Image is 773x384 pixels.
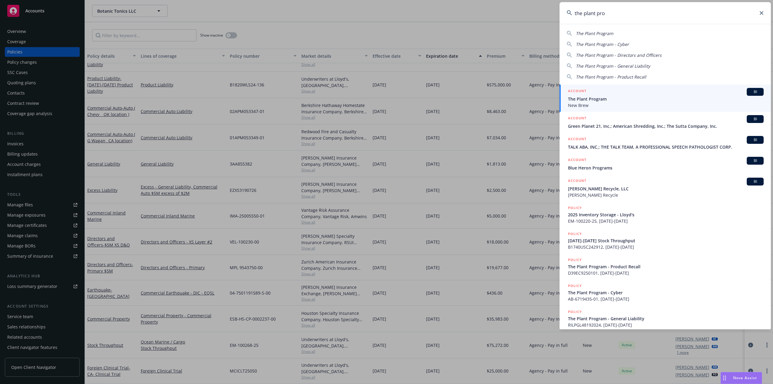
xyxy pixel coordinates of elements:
[749,137,761,143] span: BI
[560,202,771,227] a: POLICY2025 Inventory Storage - Lloyd'sEM-100220-25, [DATE]-[DATE]
[568,315,764,322] span: The Plant Program - General Liability
[568,309,582,315] h5: POLICY
[568,88,586,95] h5: ACCOUNT
[749,89,761,95] span: BI
[568,283,582,289] h5: POLICY
[568,218,764,224] span: EM-100220-25, [DATE]-[DATE]
[568,263,764,270] span: The Plant Program - Product Recall
[568,237,764,244] span: [DATE]-[DATE] Stock Throughput
[733,375,757,380] span: Nova Assist
[568,165,764,171] span: Blue Heron Programs
[576,31,613,36] span: The Plant Program
[576,63,650,69] span: The Plant Program - General Liability
[568,296,764,302] span: AB-6719435-01, [DATE]-[DATE]
[576,41,629,47] span: The Plant Program - Cyber
[568,205,582,211] h5: POLICY
[568,186,764,192] span: [PERSON_NAME] Recycle, LLC
[560,2,771,24] input: Search...
[560,153,771,174] a: ACCOUNTBIBlue Heron Programs
[568,270,764,276] span: D39EC9250101, [DATE]-[DATE]
[568,257,582,263] h5: POLICY
[560,112,771,133] a: ACCOUNTBIGreen Planet 21, Inc.; American Shredding, Inc.; The Sutta Company, Inc.
[749,158,761,163] span: BI
[576,52,662,58] span: The Plant Program - Directors and Officers
[560,253,771,279] a: POLICYThe Plant Program - Product RecallD39EC9250101, [DATE]-[DATE]
[568,178,586,185] h5: ACCOUNT
[568,136,586,143] h5: ACCOUNT
[749,179,761,184] span: BI
[568,322,764,328] span: RILPGL48192024, [DATE]-[DATE]
[568,211,764,218] span: 2025 Inventory Storage - Lloyd's
[721,372,728,384] div: Drag to move
[560,279,771,305] a: POLICYThe Plant Program - CyberAB-6719435-01, [DATE]-[DATE]
[568,231,582,237] h5: POLICY
[560,133,771,153] a: ACCOUNTBITALK ABA, INC.; THE TALK TEAM, A PROFESSIONAL SPEECH PATHOLOGIST CORP.
[568,289,764,296] span: The Plant Program - Cyber
[568,144,764,150] span: TALK ABA, INC.; THE TALK TEAM, A PROFESSIONAL SPEECH PATHOLOGIST CORP.
[560,227,771,253] a: POLICY[DATE]-[DATE] Stock ThroughputB1740USC242912, [DATE]-[DATE]
[568,123,764,129] span: Green Planet 21, Inc.; American Shredding, Inc.; The Sutta Company, Inc.
[568,244,764,250] span: B1740USC242912, [DATE]-[DATE]
[568,192,764,198] span: [PERSON_NAME] Recycle
[568,115,586,122] h5: ACCOUNT
[576,74,646,80] span: The Plant Program - Product Recall
[560,305,771,331] a: POLICYThe Plant Program - General LiabilityRILPGL48192024, [DATE]-[DATE]
[560,85,771,112] a: ACCOUNTBIThe Plant ProgramNew Brew
[568,157,586,164] h5: ACCOUNT
[568,96,764,102] span: The Plant Program
[568,102,764,108] span: New Brew
[560,174,771,202] a: ACCOUNTBI[PERSON_NAME] Recycle, LLC[PERSON_NAME] Recycle
[749,116,761,122] span: BI
[720,372,762,384] button: Nova Assist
